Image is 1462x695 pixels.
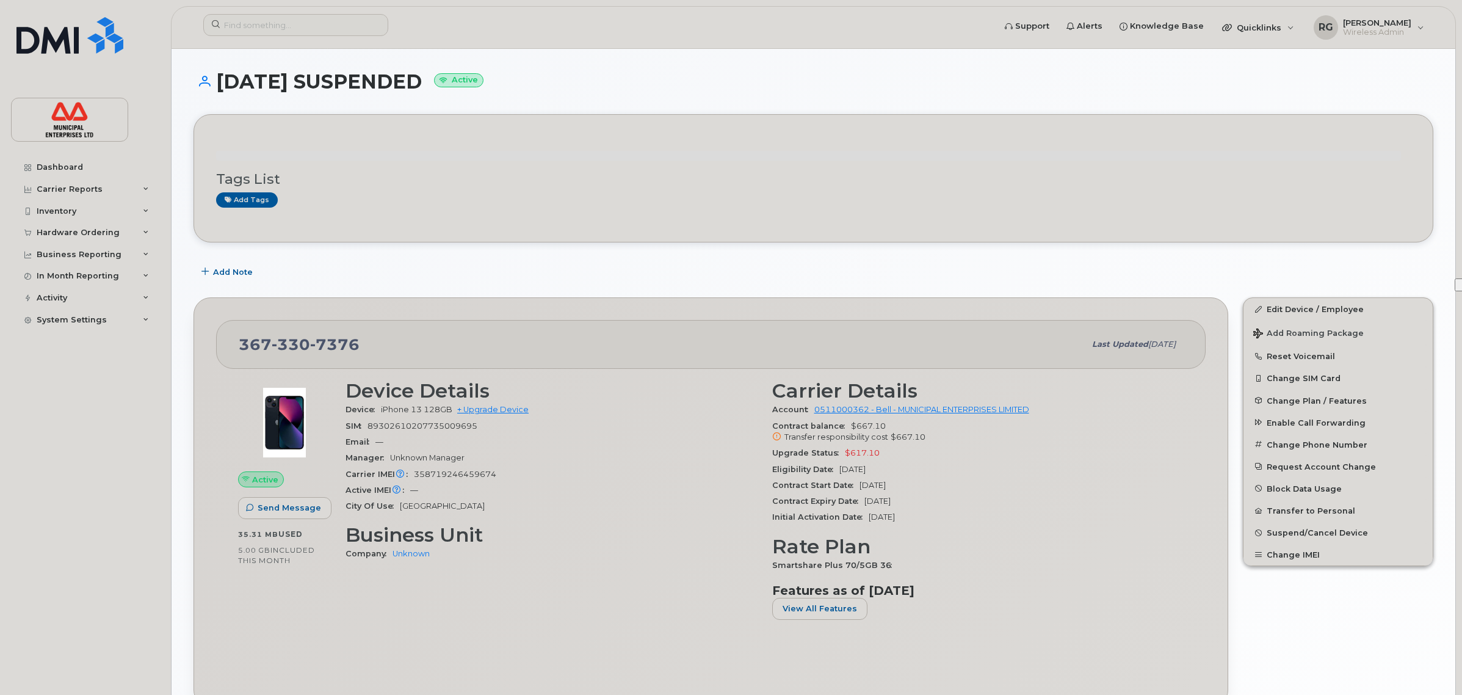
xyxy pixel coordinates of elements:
span: [DATE] [1148,340,1176,349]
h3: Business Unit [346,524,758,546]
a: Add tags [216,192,278,208]
img: image20231002-3703462-1ig824h.jpeg [248,386,321,459]
span: 358719246459674 [414,470,496,479]
span: $667.10 [772,421,1184,443]
span: Upgrade Status [772,448,845,457]
button: Transfer to Personal [1243,500,1433,522]
span: Add Note [213,266,253,278]
span: Initial Activation Date [772,512,869,522]
span: 89302610207735009695 [367,421,477,431]
span: 35.31 MB [238,530,278,539]
span: Change Plan / Features [1267,396,1367,405]
h3: Carrier Details [772,380,1184,402]
span: [DATE] [839,465,866,474]
span: Eligibility Date [772,465,839,474]
button: Change IMEI [1243,544,1433,566]
span: Send Message [258,502,321,514]
span: 7376 [310,335,360,354]
a: + Upgrade Device [457,405,529,414]
button: Change Plan / Features [1243,390,1433,412]
h3: Tags List [216,172,1411,187]
button: Enable Call Forwarding [1243,412,1433,434]
span: [DATE] [869,512,895,522]
button: Suspend/Cancel Device [1243,522,1433,544]
span: Enable Call Forwarding [1267,418,1366,427]
button: Change Phone Number [1243,434,1433,456]
span: Last updated [1092,340,1148,349]
span: Email [346,437,375,446]
button: View All Features [772,598,867,620]
button: Add Roaming Package [1243,320,1433,345]
a: Edit Device / Employee [1243,298,1433,320]
span: Smartshare Plus 70/5GB 36 [772,561,898,570]
button: Add Note [194,261,263,283]
span: Device [346,405,381,414]
span: [GEOGRAPHIC_DATA] [400,501,485,511]
span: Contract Start Date [772,481,859,490]
span: Suspend/Cancel Device [1267,528,1368,537]
span: View All Features [783,603,857,614]
span: Contract Expiry Date [772,497,864,506]
span: Unknown Manager [390,453,465,462]
span: City Of Use [346,501,400,511]
span: iPhone 13 128GB [381,405,452,414]
span: [DATE] [859,481,886,490]
button: Block Data Usage [1243,478,1433,500]
small: Active [434,73,483,87]
span: used [278,529,303,539]
a: Unknown [393,549,430,558]
span: included this month [238,545,315,566]
span: Company [346,549,393,558]
button: Send Message [238,497,331,519]
span: 330 [272,335,310,354]
span: Account [772,405,814,414]
span: Active [252,474,278,486]
span: Add Roaming Package [1253,329,1364,340]
button: Request Account Change [1243,456,1433,478]
span: [DATE] [864,497,891,506]
span: SIM [346,421,367,431]
button: Reset Voicemail [1243,345,1433,367]
span: Transfer responsibility cost [784,432,888,442]
span: 367 [239,335,360,354]
h1: [DATE] SUSPENDED [194,71,1433,92]
span: $617.10 [845,448,880,457]
span: Contract balance [772,421,851,431]
h3: Features as of [DATE] [772,583,1184,598]
span: Manager [346,453,390,462]
span: — [375,437,383,446]
h3: Device Details [346,380,758,402]
span: — [410,486,418,495]
a: 0511000362 - Bell - MUNICIPAL ENTERPRISES LIMITED [814,405,1029,414]
h3: Rate Plan [772,536,1184,558]
button: Change SIM Card [1243,367,1433,389]
span: 5.00 GB [238,546,270,555]
span: Active IMEI [346,486,410,495]
span: Carrier IMEI [346,470,414,479]
span: $667.10 [891,432,925,442]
